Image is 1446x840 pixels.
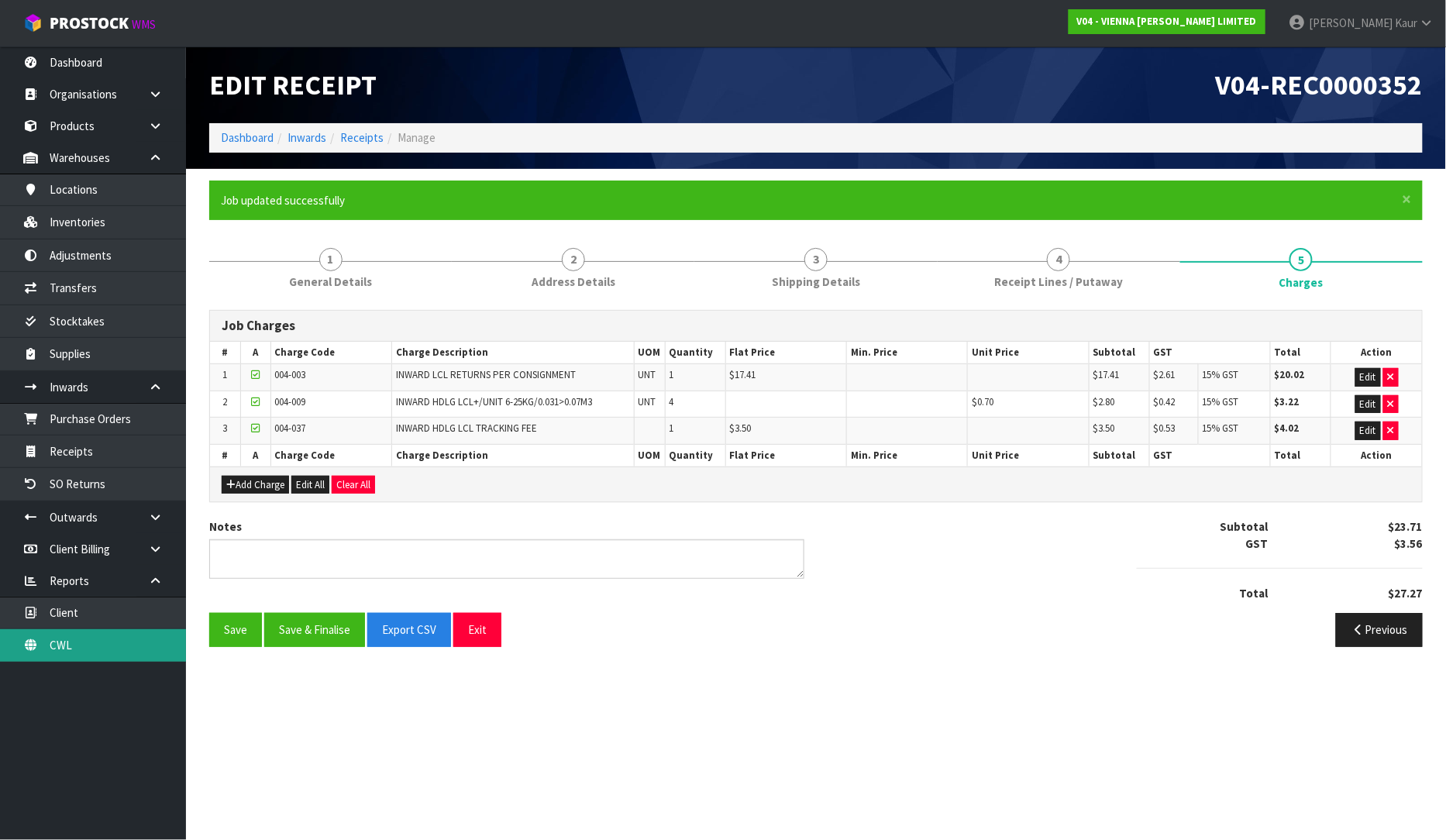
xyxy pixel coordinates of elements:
[804,248,828,271] span: 3
[1089,444,1149,466] th: Subtotal
[639,368,656,381] span: UNT
[222,318,1410,333] h3: Job Charges
[332,476,375,494] button: Clear All
[275,368,306,381] span: 004-003
[634,342,665,364] th: UOM
[1077,15,1257,28] strong: V04 - VIENNA [PERSON_NAME] LIMITED
[453,613,501,646] button: Exit
[240,342,270,364] th: A
[1154,395,1176,408] span: $0.42
[396,395,592,408] span: INWARD HDLG LCL+/UNIT 6-25KG/0.031>0.07M3
[1047,248,1070,271] span: 4
[1271,342,1331,364] th: Total
[1220,519,1269,534] strong: Subtotal
[1403,188,1412,210] span: ×
[1336,613,1423,646] button: Previous
[209,67,377,102] span: Edit Receipt
[639,395,656,408] span: UNT
[275,422,306,435] span: 004-037
[391,342,634,364] th: Charge Description
[1395,536,1423,551] strong: $3.56
[1149,444,1270,466] th: GST
[396,422,537,435] span: INWARD HDLG LCL TRACKING FEE
[340,130,384,145] a: Receipts
[634,444,665,466] th: UOM
[670,368,674,381] span: 1
[772,274,860,290] span: Shipping Details
[1203,395,1239,408] span: 15% GST
[209,298,1423,659] span: Charges
[1355,395,1381,414] button: Edit
[1355,368,1381,387] button: Edit
[270,444,391,466] th: Charge Code
[1093,395,1115,408] span: $2.80
[1389,586,1423,601] strong: $27.27
[270,342,391,364] th: Charge Code
[1069,9,1265,34] a: V04 - VIENNA [PERSON_NAME] LIMITED
[275,395,306,408] span: 004-009
[319,248,343,271] span: 1
[210,342,240,364] th: #
[240,444,270,466] th: A
[968,342,1089,364] th: Unit Price
[730,368,756,381] span: $17.41
[1389,519,1423,534] strong: $23.71
[665,444,725,466] th: Quantity
[562,248,585,271] span: 2
[1203,422,1239,435] span: 15% GST
[291,476,329,494] button: Edit All
[1395,15,1417,30] span: Kaur
[396,368,576,381] span: INWARD LCL RETURNS PER CONSIGNMENT
[221,130,274,145] a: Dashboard
[670,422,674,435] span: 1
[968,444,1089,466] th: Unit Price
[367,613,451,646] button: Export CSV
[846,444,967,466] th: Min. Price
[1093,368,1120,381] span: $17.41
[994,274,1123,290] span: Receipt Lines / Putaway
[1279,274,1324,291] span: Charges
[670,395,674,408] span: 4
[210,364,240,391] td: 1
[210,444,240,466] th: #
[846,342,967,364] th: Min. Price
[391,444,634,466] th: Charge Description
[1089,342,1149,364] th: Subtotal
[1275,395,1300,408] strong: $3.22
[50,13,129,33] span: ProStock
[132,17,156,32] small: WMS
[725,342,846,364] th: Flat Price
[209,518,242,535] label: Notes
[23,13,43,33] img: cube-alt.png
[1289,248,1313,271] span: 5
[210,391,240,418] td: 2
[1154,422,1176,435] span: $0.53
[264,613,365,646] button: Save & Finalise
[725,444,846,466] th: Flat Price
[210,418,240,445] td: 3
[532,274,615,290] span: Address Details
[1093,422,1115,435] span: $3.50
[1149,342,1270,364] th: GST
[1331,444,1422,466] th: Action
[289,274,372,290] span: General Details
[1275,368,1305,381] strong: $20.02
[730,422,752,435] span: $3.50
[222,476,289,494] button: Add Charge
[1216,67,1423,102] span: V04-REC0000352
[1355,422,1381,440] button: Edit
[1271,444,1331,466] th: Total
[1331,342,1422,364] th: Action
[1246,536,1269,551] strong: GST
[221,193,345,208] span: Job updated successfully
[1309,15,1393,30] span: [PERSON_NAME]
[1275,422,1300,435] strong: $4.02
[665,342,725,364] th: Quantity
[1203,368,1239,381] span: 15% GST
[972,395,993,408] span: $0.70
[209,613,262,646] button: Save
[1240,586,1269,601] strong: Total
[398,130,436,145] span: Manage
[1154,368,1176,381] span: $2.61
[287,130,326,145] a: Inwards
